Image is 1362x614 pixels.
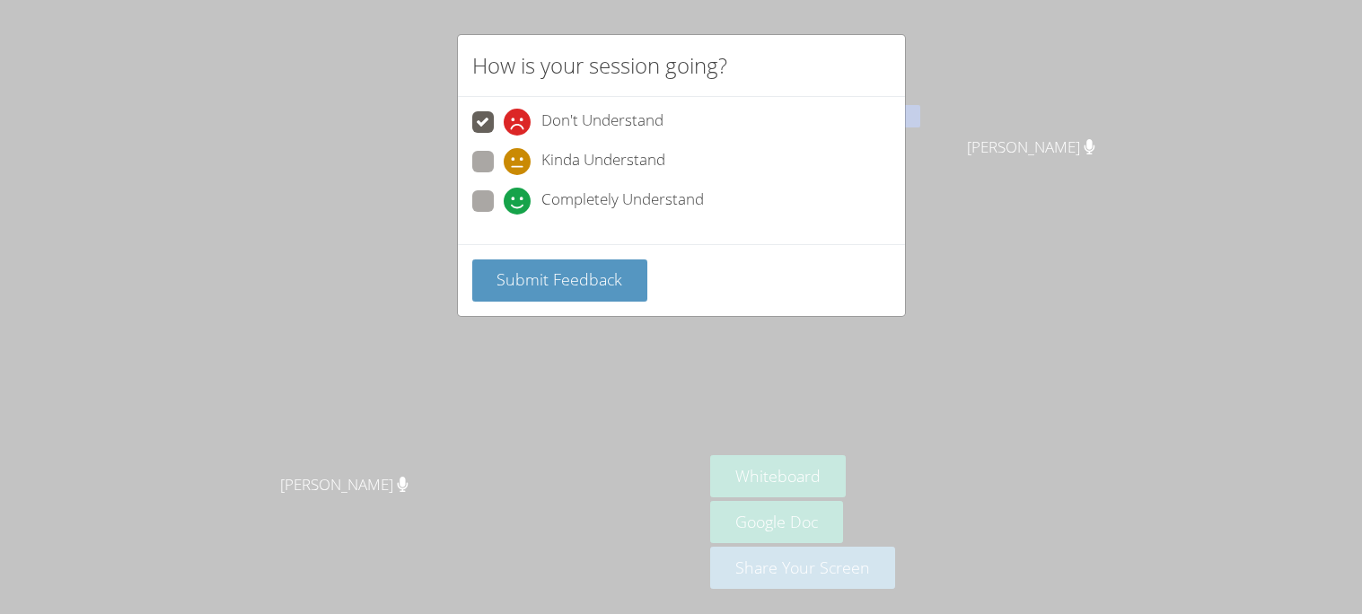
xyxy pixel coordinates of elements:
span: Submit Feedback [496,268,622,290]
span: Don't Understand [541,109,663,136]
span: Completely Understand [541,188,704,215]
button: Submit Feedback [472,259,648,302]
span: Kinda Understand [541,148,665,175]
h2: How is your session going? [472,49,727,82]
